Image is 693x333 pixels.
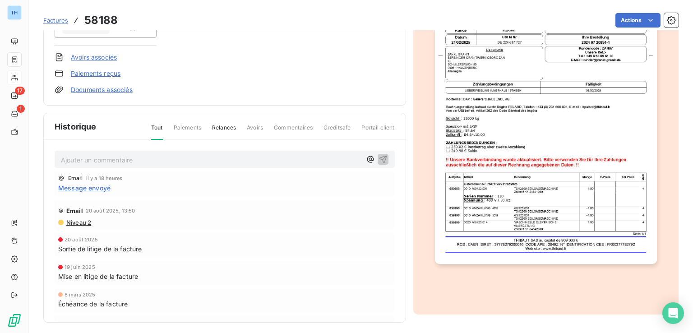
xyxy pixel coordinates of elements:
span: Mise en litige de la facture [58,272,138,281]
span: 1 [17,105,25,113]
span: 20 août 2025 [65,237,98,242]
span: Email [66,207,83,214]
a: Factures [43,16,68,25]
h3: 58188 [84,12,118,28]
span: Tout [151,124,163,140]
span: Email [68,176,83,181]
span: 8 mars 2025 [65,292,96,297]
span: Relances [212,124,236,139]
span: 20 août 2025, 13:50 [86,208,135,213]
span: Échéance de la facture [58,299,128,309]
span: Sortie de litige de la facture [58,244,142,254]
a: Avoirs associés [71,53,117,62]
span: il y a 18 heures [86,176,122,181]
span: Portail client [361,124,394,139]
span: Avoirs [247,124,263,139]
span: Paiements [174,124,201,139]
div: TH [7,5,22,20]
button: Actions [615,13,661,28]
a: Documents associés [71,85,133,94]
div: Open Intercom Messenger [662,302,684,324]
span: Message envoyé [58,183,111,193]
a: Paiements reçus [71,69,120,78]
span: Creditsafe [323,124,351,139]
span: Commentaires [274,124,313,139]
span: Factures [43,17,68,24]
img: Logo LeanPay [7,313,22,328]
span: 17 [15,87,25,95]
span: Niveau 2 [65,219,91,226]
span: 19 juin 2025 [65,264,95,270]
span: Historique [55,120,97,133]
